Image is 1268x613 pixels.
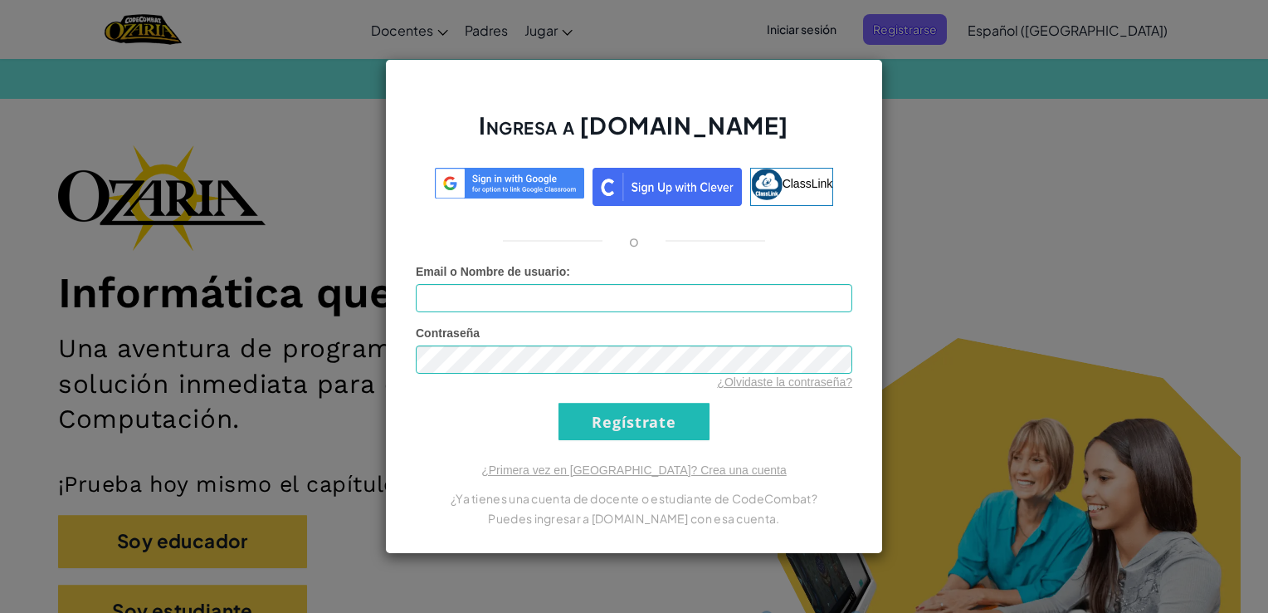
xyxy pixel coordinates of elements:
a: ¿Primera vez en [GEOGRAPHIC_DATA]? Crea una cuenta [481,463,787,477]
label: : [416,263,570,280]
img: log-in-google-sso.svg [435,168,584,199]
h2: Ingresa a [DOMAIN_NAME] [416,110,852,158]
p: ¿Ya tienes una cuenta de docente o estudiante de CodeCombat? [416,488,852,508]
img: clever_sso_button@2x.png [593,168,742,206]
p: o [629,231,639,251]
span: ClassLink [783,177,833,190]
span: Email o Nombre de usuario [416,265,566,278]
span: Contraseña [416,326,480,340]
img: classlink-logo-small.png [751,169,783,200]
p: Puedes ingresar a [DOMAIN_NAME] con esa cuenta. [416,508,852,528]
input: Regístrate [558,403,710,440]
a: ¿Olvidaste la contraseña? [717,375,852,389]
